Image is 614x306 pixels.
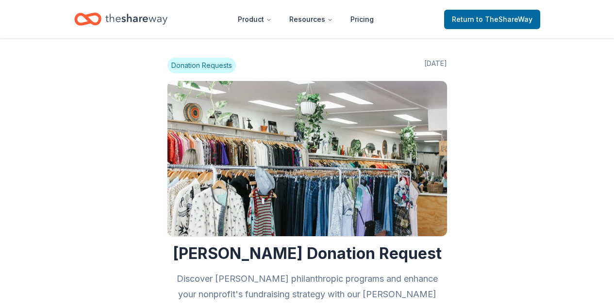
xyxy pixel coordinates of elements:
button: Resources [282,10,341,29]
nav: Main [230,8,382,31]
span: to TheShareWay [476,15,532,23]
h1: [PERSON_NAME] Donation Request [167,244,447,263]
img: Image for Kohl’s Donation Request [167,81,447,236]
span: Return [452,14,532,25]
span: [DATE] [424,58,447,73]
span: Donation Requests [167,58,236,73]
button: Product [230,10,280,29]
a: Pricing [343,10,382,29]
a: Returnto TheShareWay [444,10,540,29]
a: Home [74,8,167,31]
